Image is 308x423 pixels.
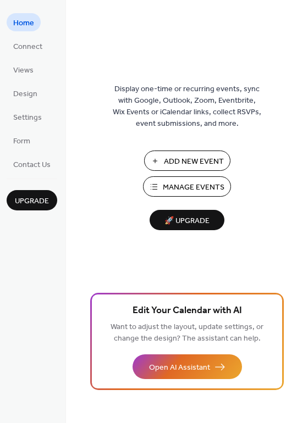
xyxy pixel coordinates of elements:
[13,88,37,100] span: Design
[15,196,49,207] span: Upgrade
[7,60,40,79] a: Views
[7,37,49,55] a: Connect
[13,18,34,29] span: Home
[13,65,34,76] span: Views
[143,176,231,197] button: Manage Events
[150,210,224,230] button: 🚀 Upgrade
[144,151,230,171] button: Add New Event
[7,190,57,210] button: Upgrade
[13,112,42,124] span: Settings
[7,84,44,102] a: Design
[133,303,242,319] span: Edit Your Calendar with AI
[13,41,42,53] span: Connect
[133,354,242,379] button: Open AI Assistant
[149,362,210,374] span: Open AI Assistant
[13,159,51,171] span: Contact Us
[164,156,224,168] span: Add New Event
[7,131,37,149] a: Form
[7,108,48,126] a: Settings
[156,214,218,229] span: 🚀 Upgrade
[13,136,30,147] span: Form
[7,155,57,173] a: Contact Us
[111,320,263,346] span: Want to adjust the layout, update settings, or change the design? The assistant can help.
[163,182,224,193] span: Manage Events
[113,84,261,130] span: Display one-time or recurring events, sync with Google, Outlook, Zoom, Eventbrite, Wix Events or ...
[7,13,41,31] a: Home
